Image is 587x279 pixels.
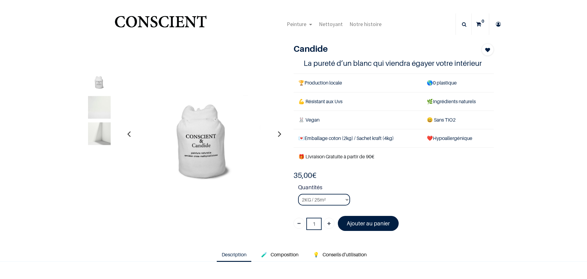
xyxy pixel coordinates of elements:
[298,117,319,123] span: 🐰 Vegan
[427,98,433,104] span: 🌿
[427,80,433,86] span: 🌎
[293,129,422,147] td: Emballage coton (2kg) / Sachet kraft (4kg)
[88,96,111,119] img: Product image
[556,239,584,268] iframe: Tidio Chat
[298,80,305,86] span: 🏆
[304,58,484,68] h4: La pureté d’un blanc qui viendra égayer votre intérieur
[422,92,494,111] td: Ingrédients naturels
[349,21,382,28] span: Notre histoire
[293,171,312,180] span: 35,00
[323,218,334,229] a: Ajouter
[293,43,464,54] h1: Candide
[113,12,208,36] a: Logo of Conscient
[427,117,437,123] span: 😄 S
[261,251,267,258] span: 🧪
[293,74,422,92] td: Production locale
[347,220,390,227] font: Ajouter au panier
[88,122,111,145] img: Product image
[88,70,111,92] img: Product image
[113,12,208,36] img: Conscient
[422,111,494,129] td: ans TiO2
[293,171,316,180] b: €
[298,183,494,194] strong: Quantités
[137,66,271,201] img: Product image
[472,13,489,35] a: 0
[482,43,494,56] button: Add to wishlist
[298,135,305,141] span: 💌
[222,251,246,258] span: Description
[422,129,494,147] td: ❤️Hypoallergénique
[313,251,319,258] span: 💡
[338,216,399,231] a: Ajouter au panier
[422,74,494,92] td: 0 plastique
[283,13,316,35] a: Peinture
[298,98,342,104] span: 💪 Résistant aux Uvs
[298,153,374,160] font: 🎁 Livraison Gratuite à partir de 90€
[319,21,343,28] span: Nettoyant
[287,21,306,28] span: Peinture
[480,18,486,24] sup: 0
[293,218,305,229] a: Supprimer
[271,251,298,258] span: Composition
[485,46,490,54] span: Add to wishlist
[323,251,367,258] span: Conseils d'utilisation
